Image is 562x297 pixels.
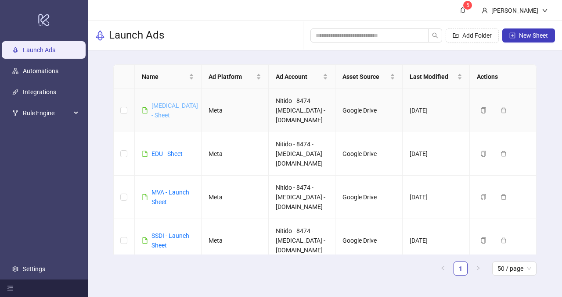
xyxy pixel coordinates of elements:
li: Previous Page [436,262,450,276]
td: Meta [202,176,269,219]
th: Ad Account [269,65,336,89]
th: Asset Source [335,65,403,89]
td: [DATE] [403,176,470,219]
td: Google Drive [335,176,403,219]
span: Last Modified [410,72,455,81]
td: Meta [202,132,269,176]
td: [DATE] [403,132,470,176]
span: 50 / page [497,262,531,275]
span: search [432,32,438,39]
span: delete [501,237,507,244]
span: Ad Account [276,72,321,81]
span: file [142,107,148,113]
div: Page Size [492,262,537,276]
sup: 5 [463,1,472,10]
span: copy [480,194,486,200]
span: plus-square [509,32,515,39]
span: menu-fold [7,285,13,291]
span: Add Folder [462,32,492,39]
span: left [440,265,446,271]
span: file [142,194,148,200]
a: Settings [23,265,45,272]
a: 1 [454,262,467,275]
a: Automations [23,68,58,75]
span: bell [460,7,466,13]
td: Google Drive [335,132,403,176]
span: delete [501,194,507,200]
td: Google Drive [335,219,403,262]
td: [DATE] [403,219,470,262]
button: left [436,262,450,276]
span: right [476,265,481,271]
div: [PERSON_NAME] [488,6,542,15]
td: Nitido - 8474 - [MEDICAL_DATA] - [DOMAIN_NAME] [269,176,336,219]
th: Actions [470,65,537,89]
span: copy [480,107,486,113]
a: Launch Ads [23,47,55,54]
a: EDU - Sheet [151,150,183,157]
span: copy [480,237,486,244]
span: down [542,7,548,14]
span: Ad Platform [209,72,254,81]
span: Asset Source [342,72,388,81]
li: 1 [454,262,468,276]
span: 5 [466,2,469,8]
th: Name [135,65,202,89]
span: Name [142,72,187,81]
button: Add Folder [446,28,499,42]
a: SSDI - Launch Sheet [151,232,189,249]
span: rocket [95,30,105,41]
span: delete [501,107,507,113]
span: folder-add [453,32,459,39]
td: Meta [202,89,269,132]
td: [DATE] [403,89,470,132]
button: New Sheet [502,28,555,42]
th: Ad Platform [202,65,269,89]
span: file [142,151,148,157]
span: New Sheet [519,32,548,39]
td: Nitido - 8474 - [MEDICAL_DATA] - [DOMAIN_NAME] [269,219,336,262]
span: delete [501,151,507,157]
td: Nitido - 8474 - [MEDICAL_DATA] - [DOMAIN_NAME] [269,89,336,132]
span: fork [12,110,18,117]
span: copy [480,151,486,157]
td: Meta [202,219,269,262]
td: Google Drive [335,89,403,132]
button: right [471,262,485,276]
span: user [482,7,488,14]
td: Nitido - 8474 - [MEDICAL_DATA] - [DOMAIN_NAME] [269,132,336,176]
span: file [142,237,148,244]
a: Integrations [23,89,56,96]
span: Rule Engine [23,105,71,122]
a: [MEDICAL_DATA] - Sheet [151,102,198,119]
li: Next Page [471,262,485,276]
th: Last Modified [403,65,470,89]
h3: Launch Ads [109,28,164,42]
a: MVA - Launch Sheet [151,189,189,205]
